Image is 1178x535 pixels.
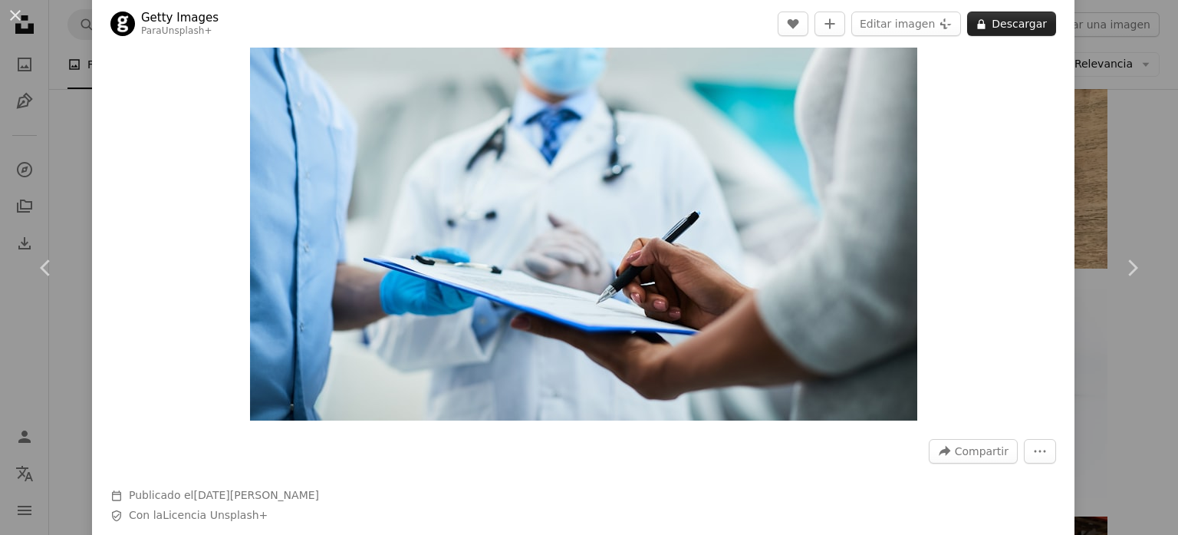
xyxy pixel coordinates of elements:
[141,10,219,25] a: Getty Images
[814,12,845,36] button: Añade a la colección
[110,12,135,36] img: Ve al perfil de Getty Images
[162,25,212,36] a: Unsplash+
[1024,439,1056,464] button: Más acciones
[851,12,961,36] button: Editar imagen
[141,25,219,38] div: Para
[967,12,1056,36] button: Descargar
[955,440,1009,463] span: Compartir
[929,439,1018,464] button: Compartir esta imagen
[778,12,808,36] button: Me gusta
[193,489,319,501] time: 28 de agosto de 2022, 15:09:13 GMT-4
[129,508,268,523] span: Con la
[1086,194,1178,342] a: Siguiente
[129,489,319,501] span: Publicado el
[163,509,268,521] a: Licencia Unsplash+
